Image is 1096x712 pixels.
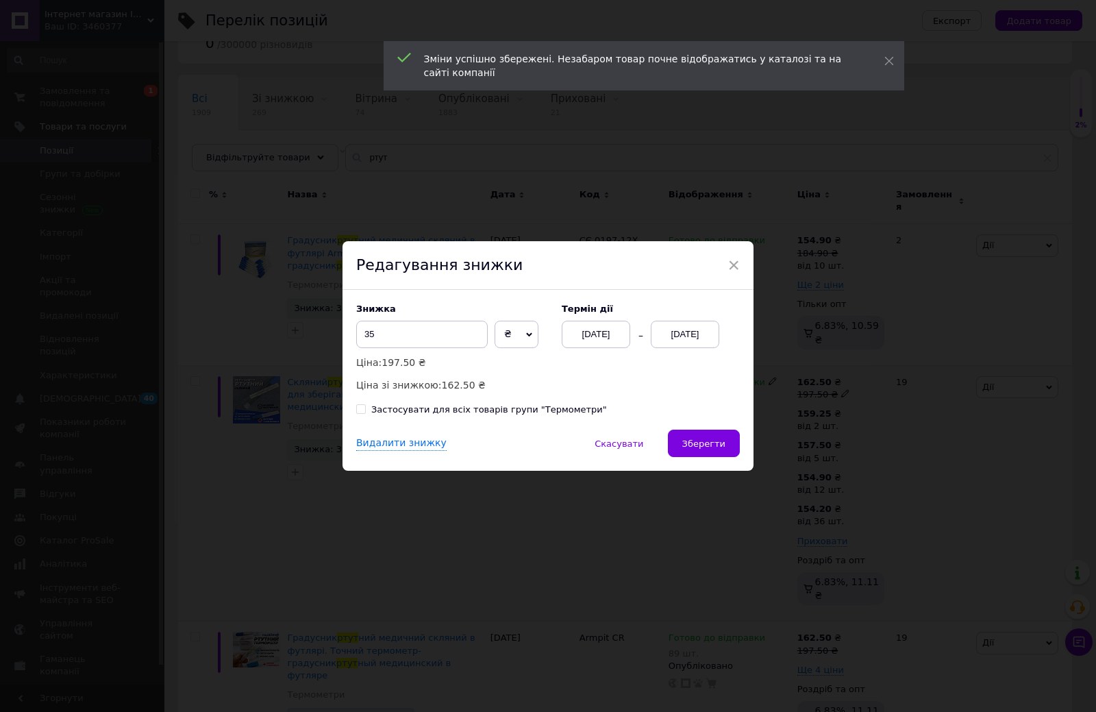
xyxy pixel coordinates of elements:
[356,304,396,314] span: Знижка
[356,256,523,273] span: Редагування знижки
[562,304,740,314] label: Термін дії
[682,439,725,449] span: Зберегти
[580,430,658,457] button: Скасувати
[595,439,643,449] span: Скасувати
[727,254,740,277] span: ×
[504,328,512,339] span: ₴
[356,321,488,348] input: 0
[651,321,719,348] div: [DATE]
[424,52,850,79] div: Зміни успішно збережені. Незабаром товар почне відображатись у каталозі та на сайті компанії
[371,404,607,416] div: Застосувати для всіх товарів групи "Термометри"
[562,321,630,348] div: [DATE]
[442,380,486,391] span: 162.50 ₴
[356,378,548,393] p: Ціна зі знижкою:
[356,355,548,370] p: Ціна:
[382,357,425,368] span: 197.50 ₴
[356,437,447,451] div: Видалити знижку
[668,430,740,457] button: Зберегти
